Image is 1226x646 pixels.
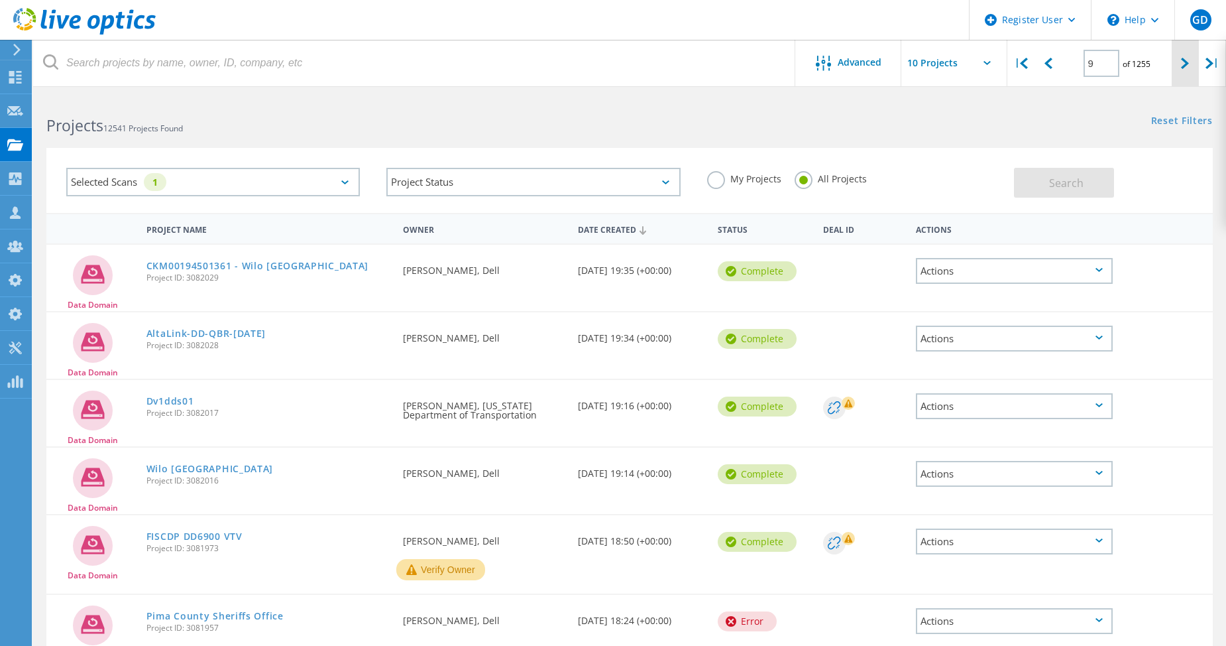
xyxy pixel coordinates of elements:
[571,595,711,639] div: [DATE] 18:24 (+00:00)
[718,397,797,417] div: Complete
[146,612,284,621] a: Pima County Sheriffs Office
[396,559,485,580] button: Verify Owner
[1151,116,1213,127] a: Reset Filters
[1014,168,1114,198] button: Search
[571,312,711,356] div: [DATE] 19:34 (+00:00)
[146,261,368,271] a: CKM00194501361 - Wilo [GEOGRAPHIC_DATA]
[146,545,390,552] span: Project ID: 3081973
[838,58,881,67] span: Advanced
[396,216,571,241] div: Owner
[711,216,816,241] div: Status
[571,448,711,491] div: [DATE] 19:14 (+00:00)
[571,380,711,424] div: [DATE] 19:16 (+00:00)
[916,326,1113,352] div: Actions
[68,436,118,444] span: Data Domain
[386,168,680,196] div: Project Status
[146,274,390,282] span: Project ID: 3082029
[718,329,797,349] div: Complete
[46,115,103,136] b: Projects
[718,464,797,484] div: Complete
[718,612,777,631] div: Error
[916,461,1113,487] div: Actions
[816,216,910,241] div: Deal Id
[68,572,118,580] span: Data Domain
[140,216,396,241] div: Project Name
[146,329,266,338] a: AltaLink-DD-QBR-[DATE]
[146,464,273,474] a: Wilo [GEOGRAPHIC_DATA]
[916,258,1113,284] div: Actions
[68,504,118,512] span: Data Domain
[916,608,1113,634] div: Actions
[795,171,867,184] label: All Projects
[571,216,711,241] div: Date Created
[13,28,156,37] a: Live Optics Dashboard
[68,301,118,309] span: Data Domain
[103,123,183,134] span: 12541 Projects Found
[909,216,1119,241] div: Actions
[718,261,797,281] div: Complete
[571,245,711,289] div: [DATE] 19:35 (+00:00)
[146,532,243,541] a: FISCDP DD6900 VTV
[144,173,166,191] div: 1
[396,448,571,491] div: [PERSON_NAME], Dell
[396,515,571,559] div: [PERSON_NAME], Dell
[68,369,118,377] span: Data Domain
[1123,58,1150,70] span: of 1255
[707,171,781,184] label: My Projects
[916,393,1113,419] div: Actions
[146,409,390,417] span: Project ID: 3082017
[396,595,571,639] div: [PERSON_NAME], Dell
[1049,176,1084,190] span: Search
[396,312,571,356] div: [PERSON_NAME], Dell
[1107,14,1119,26] svg: \n
[33,40,796,86] input: Search projects by name, owner, ID, company, etc
[66,168,360,196] div: Selected Scans
[146,477,390,485] span: Project ID: 3082016
[1007,40,1034,87] div: |
[146,397,194,406] a: Dv1dds01
[1199,40,1226,87] div: |
[718,532,797,552] div: Complete
[916,529,1113,554] div: Actions
[146,342,390,350] span: Project ID: 3082028
[396,245,571,289] div: [PERSON_NAME], Dell
[146,624,390,632] span: Project ID: 3081957
[396,380,571,433] div: [PERSON_NAME], [US_STATE] Department of Transportation
[571,515,711,559] div: [DATE] 18:50 (+00:00)
[1192,15,1208,25] span: GD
